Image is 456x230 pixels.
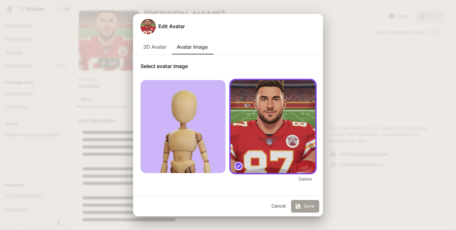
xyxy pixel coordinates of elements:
[141,80,225,173] img: upload image preview
[172,39,213,54] button: Avatar Image
[291,200,319,213] button: Save
[268,200,288,213] button: Cancel
[138,39,318,54] div: avatar type
[138,39,172,54] button: 3D Avatar
[231,80,315,173] img: upload image preview
[295,173,315,186] button: Delete
[141,19,156,34] div: Avatar image
[141,19,156,34] button: Open character avatar dialog
[141,62,188,70] p: Select avatar image
[158,23,185,30] h5: Edit Avatar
